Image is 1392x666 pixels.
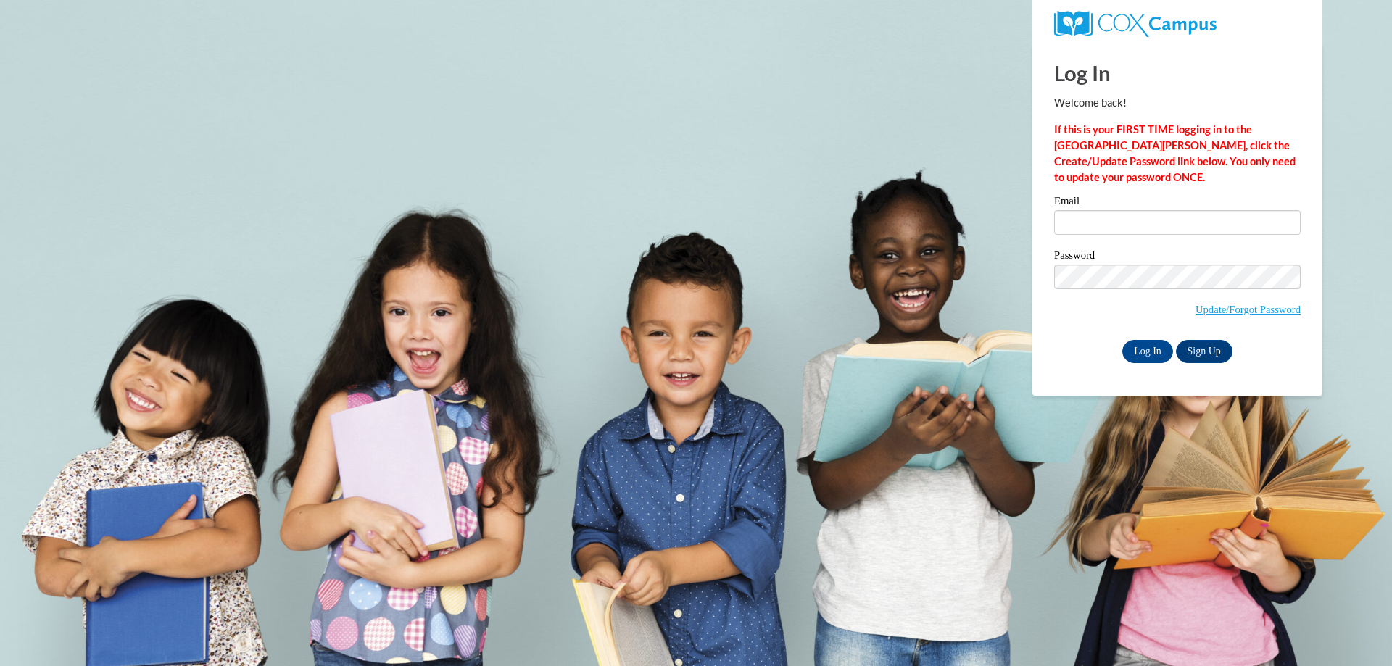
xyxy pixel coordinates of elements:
[1054,95,1301,111] p: Welcome back!
[1054,250,1301,265] label: Password
[1054,11,1217,37] img: COX Campus
[1054,58,1301,88] h1: Log In
[1054,11,1301,37] a: COX Campus
[1196,304,1301,315] a: Update/Forgot Password
[1176,340,1232,363] a: Sign Up
[1054,123,1296,183] strong: If this is your FIRST TIME logging in to the [GEOGRAPHIC_DATA][PERSON_NAME], click the Create/Upd...
[1054,196,1301,210] label: Email
[1122,340,1173,363] input: Log In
